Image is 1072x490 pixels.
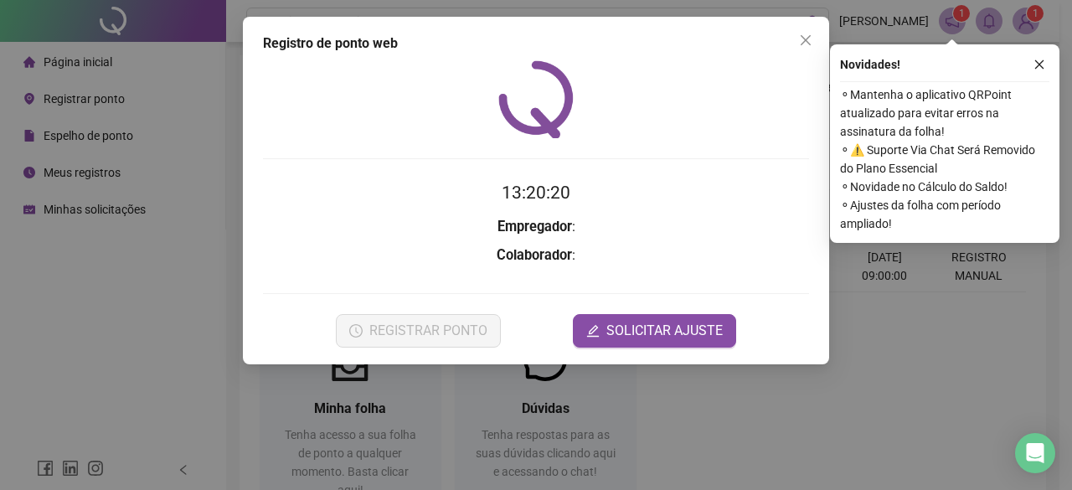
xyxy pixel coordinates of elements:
[263,245,809,266] h3: :
[498,60,574,138] img: QRPoint
[336,314,501,348] button: REGISTRAR PONTO
[792,27,819,54] button: Close
[263,34,809,54] div: Registro de ponto web
[1015,433,1055,473] div: Open Intercom Messenger
[840,178,1049,196] span: ⚬ Novidade no Cálculo do Saldo!
[840,85,1049,141] span: ⚬ Mantenha o aplicativo QRPoint atualizado para evitar erros na assinatura da folha!
[502,183,570,203] time: 13:20:20
[799,34,812,47] span: close
[497,219,572,235] strong: Empregador
[606,321,723,341] span: SOLICITAR AJUSTE
[1033,59,1045,70] span: close
[497,247,572,263] strong: Colaborador
[840,55,900,74] span: Novidades !
[263,216,809,238] h3: :
[586,324,600,338] span: edit
[840,196,1049,233] span: ⚬ Ajustes da folha com período ampliado!
[840,141,1049,178] span: ⚬ ⚠️ Suporte Via Chat Será Removido do Plano Essencial
[573,314,736,348] button: editSOLICITAR AJUSTE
